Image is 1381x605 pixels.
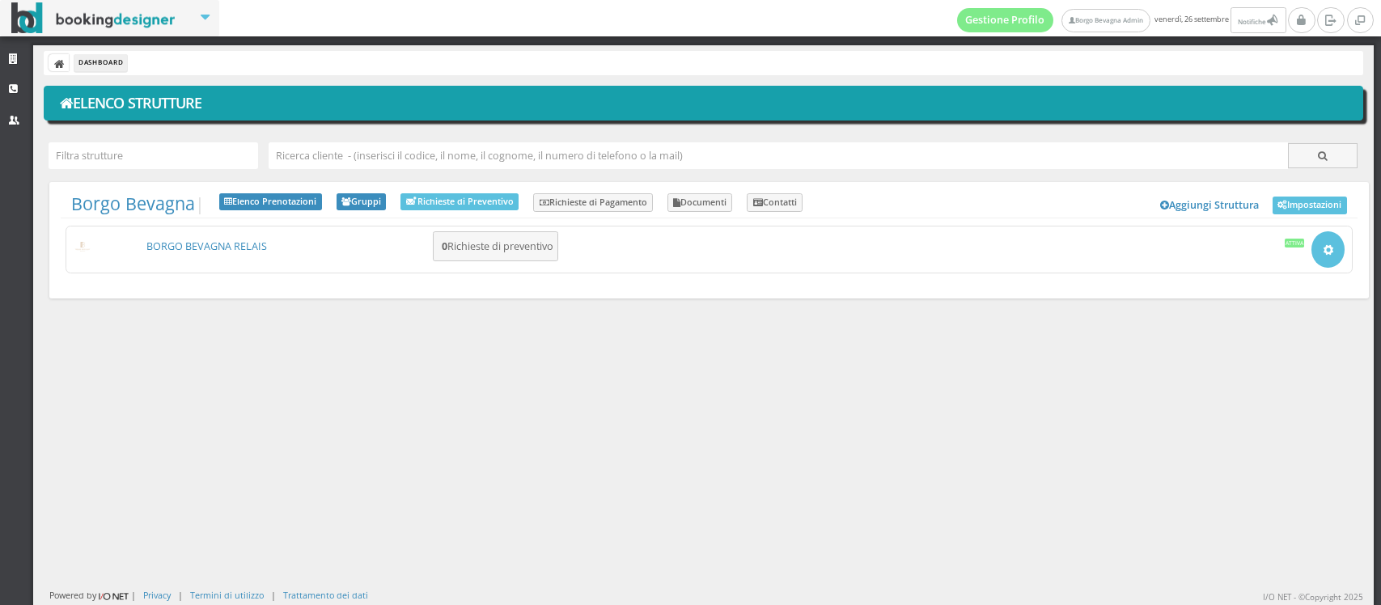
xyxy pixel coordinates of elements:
a: Richieste di Pagamento [533,193,653,213]
h1: Elenco Strutture [55,90,1353,117]
b: 0 [442,239,447,253]
a: BORGO BEVAGNA RELAIS [146,239,267,253]
a: Termini di utilizzo [190,589,264,601]
a: Trattamento dei dati [283,589,368,601]
img: 51bacd86f2fc11ed906d06074585c59a_max100.png [74,242,92,252]
a: Privacy [143,589,171,601]
h5: Richieste di preventivo [437,240,553,252]
a: Borgo Bevagna Admin [1061,9,1150,32]
span: venerdì, 26 settembre [957,7,1289,33]
a: Richieste di Preventivo [400,193,519,210]
img: ionet_small_logo.png [96,590,131,603]
a: Gruppi [337,193,387,211]
a: Contatti [747,193,803,213]
input: Ricerca cliente - (inserisci il codice, il nome, il cognome, il numero di telefono o la mail) [269,142,1288,169]
a: Elenco Prenotazioni [219,193,322,211]
div: Attiva [1285,239,1305,247]
span: | [71,193,205,214]
img: BookingDesigner.com [11,2,176,34]
button: Notifiche [1231,7,1286,33]
a: Documenti [667,193,733,213]
a: Aggiungi Struttura [1152,193,1269,218]
button: 0Richieste di preventivo [433,231,558,261]
input: Filtra strutture [49,142,258,169]
li: Dashboard [74,54,127,72]
div: | [178,589,183,601]
a: Borgo Bevagna [71,192,195,215]
div: | [271,589,276,601]
a: Impostazioni [1273,197,1347,214]
a: Gestione Profilo [957,8,1054,32]
div: Powered by | [49,589,136,603]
